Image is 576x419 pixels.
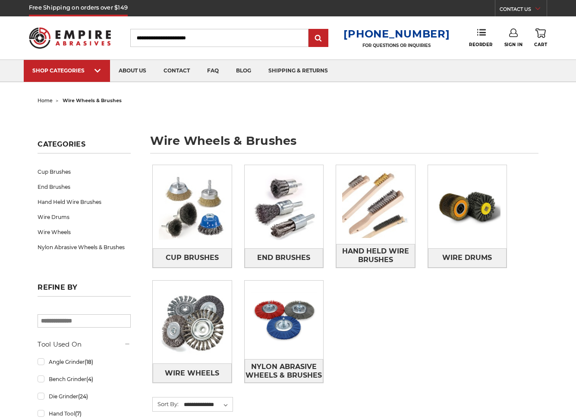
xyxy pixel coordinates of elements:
[38,140,130,153] h5: Categories
[153,363,232,383] a: Wire Wheels
[63,97,122,103] span: wire wheels & brushes
[38,97,53,103] a: home
[86,376,93,382] span: (4)
[198,60,227,82] a: faq
[153,397,179,410] label: Sort By:
[534,28,547,47] a: Cart
[504,42,523,47] span: Sign In
[150,135,538,153] h1: wire wheels & brushes
[336,165,415,244] img: Hand Held Wire Brushes
[38,179,130,194] a: End Brushes
[245,359,324,383] a: Nylon Abrasive Wheels & Brushes
[428,167,507,246] img: Wire Drums
[469,28,493,47] a: Reorder
[85,359,93,365] span: (18)
[38,339,130,350] h5: Tool Used On
[153,248,232,268] a: Cup Brushes
[75,410,82,417] span: (7)
[428,248,507,268] a: Wire Drums
[38,194,130,209] a: Hand Held Wire Brushes
[165,366,219,381] span: Wire Wheels
[153,283,232,362] img: Wire Wheels
[336,244,415,268] a: Hand Held Wire Brushes
[110,60,155,82] a: about us
[78,393,88,400] span: (24)
[245,248,324,268] a: End Brushes
[38,164,130,179] a: Cup Brushes
[245,281,324,360] img: Nylon Abrasive Wheels & Brushes
[500,4,547,16] a: CONTACT US
[442,250,492,265] span: Wire Drums
[38,372,130,387] a: Bench Grinder
[32,67,101,74] div: SHOP CATEGORIES
[155,60,198,82] a: contact
[38,240,130,255] a: Nylon Abrasive Wheels & Brushes
[183,398,233,411] select: Sort By:
[337,244,415,267] span: Hand Held Wire Brushes
[534,42,547,47] span: Cart
[166,250,219,265] span: Cup Brushes
[245,360,323,383] span: Nylon Abrasive Wheels & Brushes
[38,209,130,225] a: Wire Drums
[260,60,337,82] a: shipping & returns
[153,167,232,246] img: Cup Brushes
[245,167,324,246] img: End Brushes
[343,28,450,40] a: [PHONE_NUMBER]
[38,354,130,369] a: Angle Grinder
[310,30,327,47] input: Submit
[343,43,450,48] p: FOR QUESTIONS OR INQUIRIES
[227,60,260,82] a: blog
[469,42,493,47] span: Reorder
[38,225,130,240] a: Wire Wheels
[38,389,130,404] a: Die Grinder
[38,283,130,297] h5: Refine by
[29,22,111,54] img: Empire Abrasives
[257,250,310,265] span: End Brushes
